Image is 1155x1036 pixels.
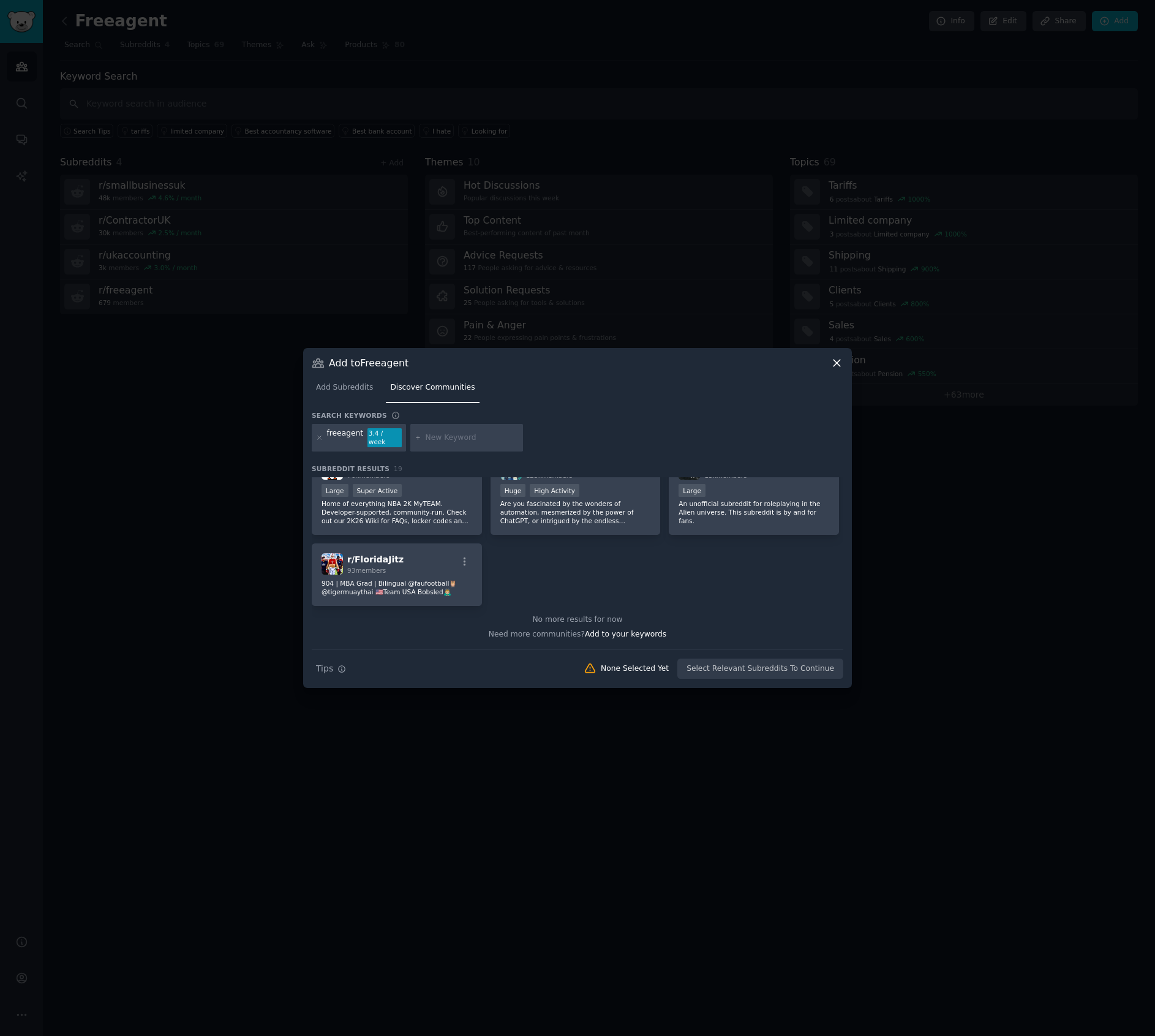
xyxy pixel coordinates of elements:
div: None Selected Yet [601,664,669,675]
p: An unofficial subreddit for roleplaying in the Alien universe. This subreddit is by and for fans. [679,499,829,525]
span: r/ FloridaJitz [347,554,404,564]
span: 93 members [347,567,386,574]
img: FloridaJitz [322,553,343,575]
h3: Add to Freeagent [329,357,408,369]
span: Add to your keywords [585,630,666,638]
div: No more results for now [312,614,843,626]
a: Add Subreddits [312,378,377,403]
p: 904 | MBA Grad | Bilingual @faufootball🦉@tigermuaythai 🇺🇸Team USA Bobsled🙇🏼‍♂️ [322,579,472,596]
span: 19 [394,465,402,472]
div: Need more communities? [312,625,843,640]
div: Super Active [353,484,402,497]
div: 3.4 / week [367,428,402,448]
input: New Keyword [426,433,519,444]
span: Discover Communities [390,382,475,393]
span: Add Subreddits [316,382,373,393]
h3: Search keywords [312,411,387,420]
span: Tips [316,662,333,675]
a: Discover Communities [386,378,479,403]
div: Huge [500,484,526,497]
span: Subreddit Results [312,464,389,473]
div: Large [322,484,348,497]
div: High Activity [530,484,579,497]
p: Home of everything NBA 2K MyTEAM. Developer-supported, community-run. Check out our 2K26 Wiki for... [322,499,472,525]
div: Large [679,484,705,497]
button: Tips [312,658,350,679]
div: freeagent [327,428,364,448]
p: Are you fascinated by the wonders of automation, mesmerized by the power of ChatGPT, or intrigued... [500,499,651,525]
